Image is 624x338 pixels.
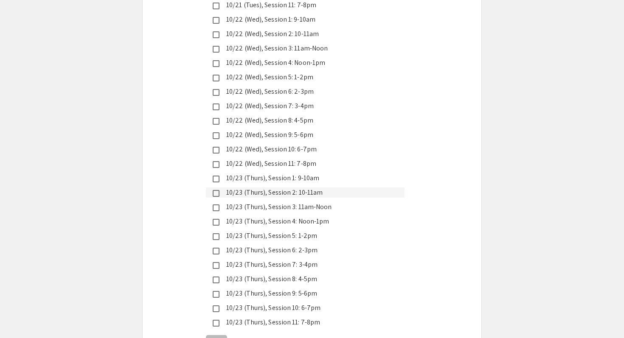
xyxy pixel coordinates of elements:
div: 10/22 (Wed), Session 3: 11am-Noon [219,43,398,53]
div: 10/22 (Wed), Session 10: 6-7pm [219,144,398,154]
div: 10/23 (Thurs), Session 3: 11am-Noon [219,202,398,212]
div: 10/23 (Thurs), Session 4: Noon-1pm [219,216,398,226]
div: 10/23 (Thurs), Session 2: 10-11am [219,187,398,198]
div: 10/23 (Thurs), Session 1: 9-10am [219,173,398,183]
div: 10/23 (Thurs), Session 5: 1-2pm [219,231,398,241]
div: 10/23 (Thurs), Session 10: 6-7pm [219,303,398,313]
div: 10/22 (Wed), Session 4: Noon-1pm [219,58,398,68]
div: 10/23 (Thurs), Session 7: 3-4pm [219,260,398,270]
iframe: Chat [6,300,36,332]
div: 10/22 (Wed), Session 5: 1-2pm [219,72,398,82]
div: 10/22 (Wed), Session 7: 3-4pm [219,101,398,111]
div: 10/22 (Wed), Session 2: 10-11am [219,29,398,39]
div: 10/22 (Wed), Session 9: 5-6pm [219,130,398,140]
div: 10/23 (Thurs), Session 8: 4-5pm [219,274,398,284]
div: 10/22 (Wed), Session 8: 4-5pm [219,115,398,126]
div: 10/22 (Wed), Session 6: 2-3pm [219,87,398,97]
div: 10/22 (Wed), Session 11: 7-8pm [219,159,398,169]
div: 10/23 (Thurs), Session 11: 7-8pm [219,317,398,327]
div: 10/23 (Thurs), Session 6: 2-3pm [219,245,398,255]
div: 10/22 (Wed), Session 1: 9-10am [219,14,398,25]
div: 10/23 (Thurs), Session 9: 5-6pm [219,288,398,299]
